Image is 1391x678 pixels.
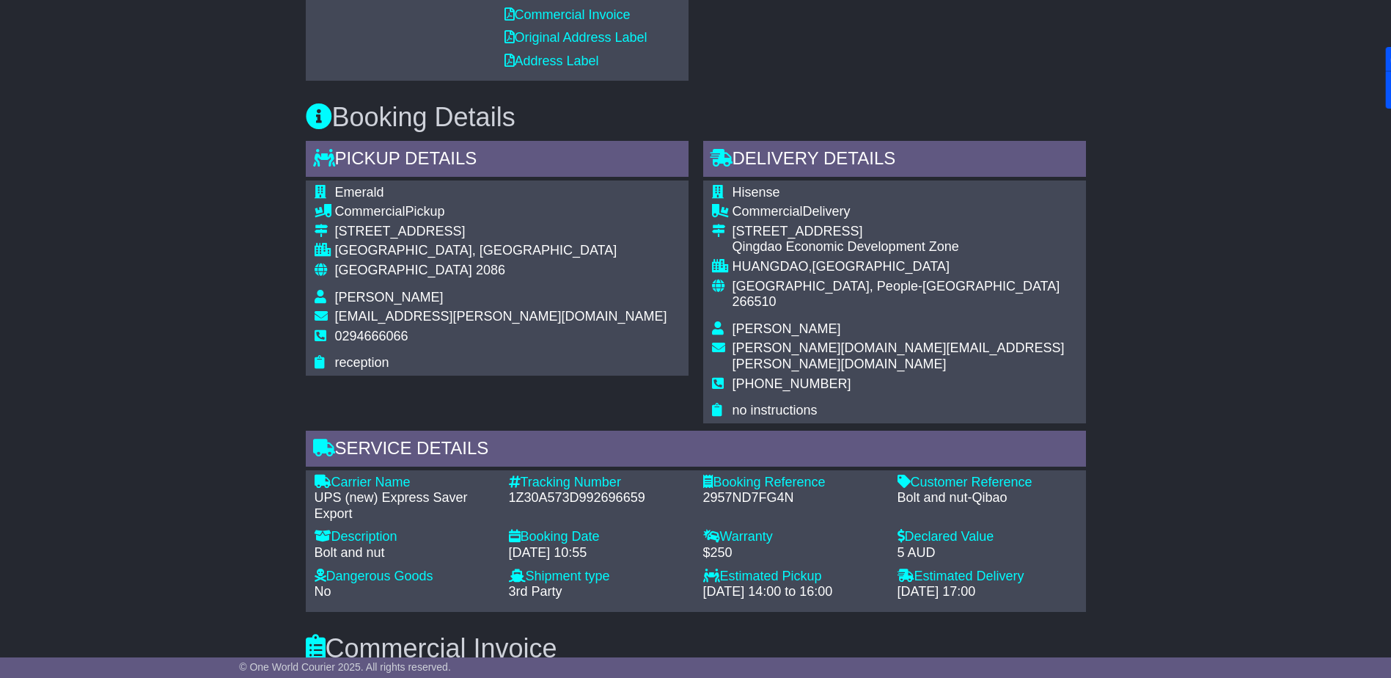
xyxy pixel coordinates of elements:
a: Commercial Invoice [504,7,631,22]
span: [PERSON_NAME] [335,290,444,305]
div: [DATE] 17:00 [898,584,1077,600]
span: Commercial [335,204,405,219]
div: 2957ND7FG4N [703,490,883,506]
div: Description [315,529,494,545]
span: [GEOGRAPHIC_DATA] [335,263,472,277]
div: 5 AUD [898,545,1077,561]
h3: Commercial Invoice [306,634,1086,663]
div: Pickup Details [306,141,689,181]
div: Service Details [306,431,1086,470]
div: Booking Reference [703,475,883,491]
span: No [315,584,331,599]
span: 0294666066 [335,329,408,343]
div: Delivery [733,204,1077,220]
span: [PERSON_NAME] [733,321,841,336]
span: reception [335,355,389,370]
div: Estimated Delivery [898,569,1077,585]
span: 2086 [476,263,505,277]
span: Commercial [733,204,803,219]
div: HUANGDAO,[GEOGRAPHIC_DATA] [733,259,1077,275]
span: [PHONE_NUMBER] [733,376,851,391]
div: Bolt and nut [315,545,494,561]
a: Address Label [504,54,599,68]
div: Bolt and nut-Qibao [898,490,1077,506]
div: $250 [703,545,883,561]
span: © One World Courier 2025. All rights reserved. [239,661,451,673]
div: [DATE] 10:55 [509,545,689,561]
span: Emerald [335,185,384,200]
div: Estimated Pickup [703,569,883,585]
span: 3rd Party [509,584,562,599]
div: Declared Value [898,529,1077,545]
div: [STREET_ADDRESS] [733,224,1077,240]
span: [PERSON_NAME][DOMAIN_NAME][EMAIL_ADDRESS][PERSON_NAME][DOMAIN_NAME] [733,340,1065,371]
span: [GEOGRAPHIC_DATA], People-[GEOGRAPHIC_DATA] [733,279,1060,294]
span: [EMAIL_ADDRESS][PERSON_NAME][DOMAIN_NAME] [335,309,667,324]
div: Qingdao Economic Development Zone [733,239,1077,255]
a: Original Address Label [504,30,647,45]
span: no instructions [733,403,818,418]
div: UPS (new) Express Saver Export [315,490,494,522]
div: [GEOGRAPHIC_DATA], [GEOGRAPHIC_DATA] [335,243,667,259]
div: Warranty [703,529,883,545]
div: 1Z30A573D992696659 [509,490,689,506]
span: 266510 [733,294,777,309]
div: Delivery Details [703,141,1086,181]
div: Tracking Number [509,475,689,491]
div: Dangerous Goods [315,569,494,585]
div: Pickup [335,204,667,220]
div: Shipment type [509,569,689,585]
div: Carrier Name [315,475,494,491]
div: [DATE] 14:00 to 16:00 [703,584,883,600]
div: [STREET_ADDRESS] [335,224,667,240]
span: Hisense [733,185,780,200]
div: Customer Reference [898,475,1077,491]
div: Booking Date [509,529,689,545]
h3: Booking Details [306,103,1086,132]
